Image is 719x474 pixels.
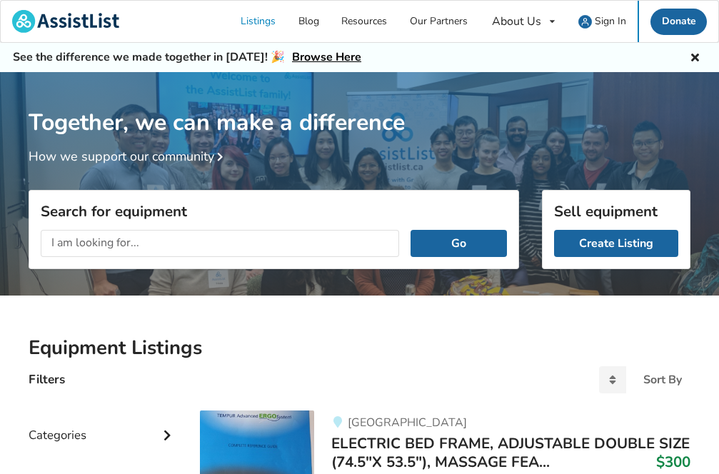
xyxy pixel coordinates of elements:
[331,433,690,472] span: ELECTRIC BED FRAME, ADJUSTABLE DOUBLE SIZE (74.5"X 53.5"), MASSAGE FEA...
[656,453,690,471] h3: $300
[29,371,65,388] h4: Filters
[331,1,399,42] a: Resources
[13,50,361,65] h5: See the difference we made together in [DATE]! 🎉
[29,148,228,165] a: How we support our community
[492,16,541,27] div: About Us
[29,336,690,360] h2: Equipment Listings
[29,72,690,137] h1: Together, we can make a difference
[292,49,361,65] a: Browse Here
[348,415,467,430] span: [GEOGRAPHIC_DATA]
[411,230,507,257] button: Go
[578,15,592,29] img: user icon
[230,1,288,42] a: Listings
[12,10,119,33] img: assistlist-logo
[643,374,682,385] div: Sort By
[554,230,678,257] a: Create Listing
[650,9,708,35] a: Donate
[29,399,177,450] div: Categories
[554,202,678,221] h3: Sell equipment
[41,202,507,221] h3: Search for equipment
[568,1,638,42] a: user icon Sign In
[41,230,399,257] input: I am looking for...
[595,14,626,28] span: Sign In
[398,1,479,42] a: Our Partners
[287,1,331,42] a: Blog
